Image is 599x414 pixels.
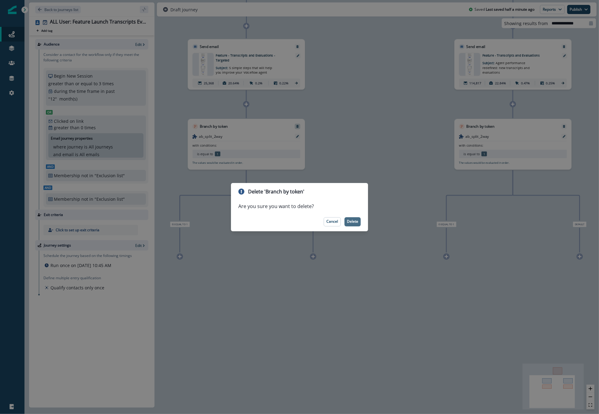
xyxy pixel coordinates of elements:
p: Are you sure you want to delete? [238,203,361,210]
button: Cancel [324,217,341,226]
p: Cancel [326,219,338,224]
button: Delete [344,217,361,226]
p: Delete [347,219,358,224]
p: Delete 'Branch by token' [248,188,304,195]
